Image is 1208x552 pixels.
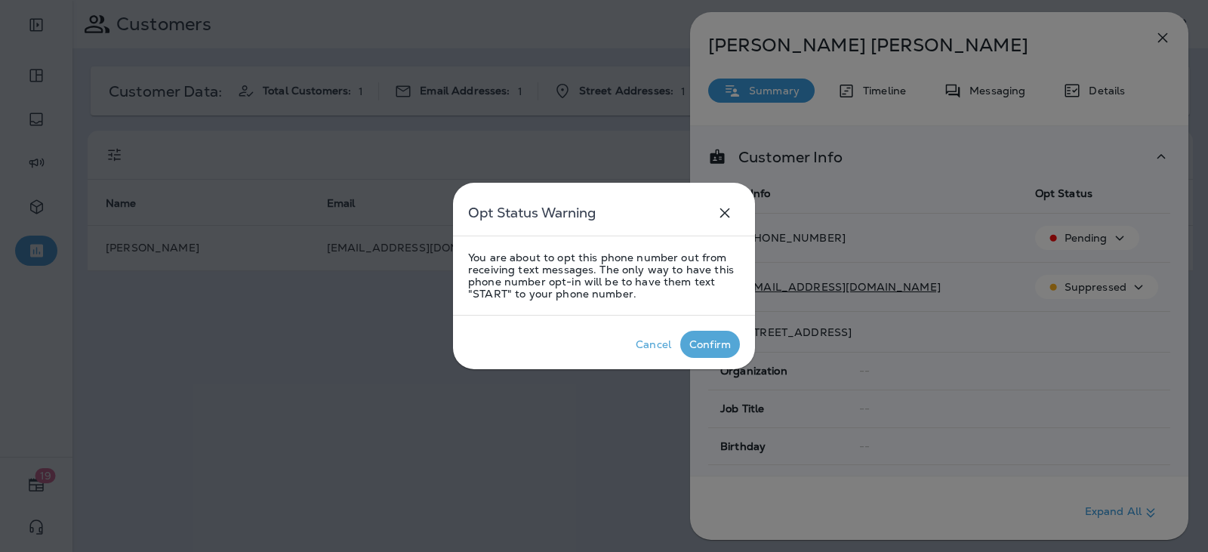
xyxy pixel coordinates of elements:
div: Confirm [689,338,731,350]
button: Cancel [627,331,680,358]
button: Confirm [680,331,740,358]
h5: Opt Status Warning [468,201,596,225]
button: close [710,198,740,228]
p: You are about to opt this phone number out from receiving text messages. The only way to have thi... [468,251,740,300]
div: Cancel [636,338,671,350]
